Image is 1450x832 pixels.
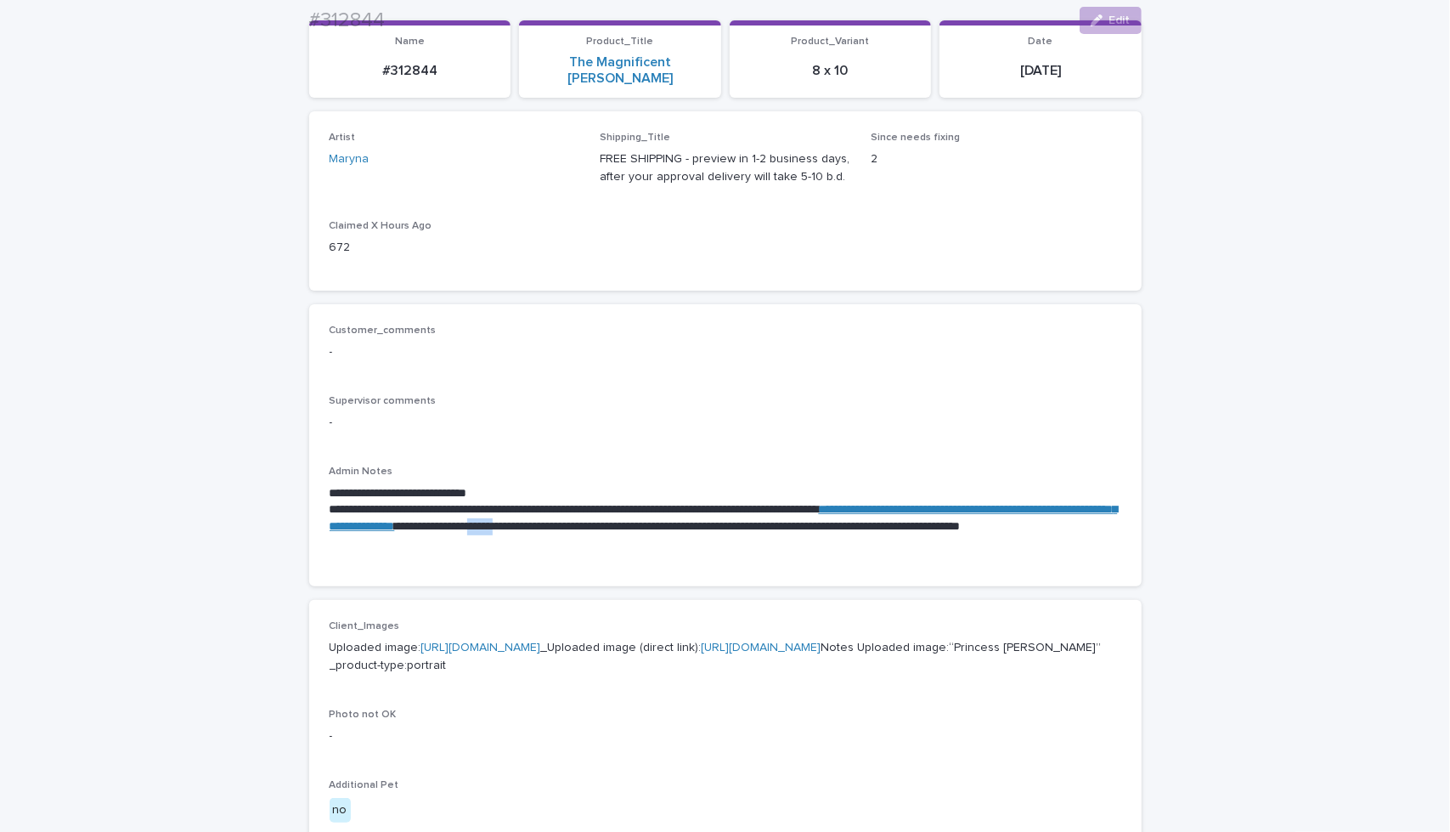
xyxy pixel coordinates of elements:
p: 672 [330,239,580,257]
a: [URL][DOMAIN_NAME] [421,642,541,654]
span: Shipping_Title [600,133,670,143]
button: Edit [1080,7,1142,34]
p: [DATE] [950,63,1131,79]
p: 2 [871,150,1121,168]
span: Client_Images [330,621,400,631]
span: Customer_comments [330,325,437,336]
p: Uploaded image: _Uploaded image (direct link): Notes Uploaded image:“Princess [PERSON_NAME]” _pro... [330,639,1121,675]
a: [URL][DOMAIN_NAME] [702,642,821,654]
a: The Magnificent [PERSON_NAME] [529,54,711,87]
p: - [330,343,1121,361]
p: - [330,414,1121,432]
p: 8 x 10 [740,63,922,79]
span: Name [395,37,425,47]
span: Date [1028,37,1052,47]
span: Claimed X Hours Ago [330,221,432,231]
h2: #312844 [309,8,386,33]
span: Since needs fixing [871,133,960,143]
span: Artist [330,133,356,143]
span: Supervisor comments [330,396,437,406]
span: Product_Variant [791,37,869,47]
span: Photo not OK [330,710,397,720]
a: Maryna [330,150,370,168]
span: Admin Notes [330,467,393,477]
div: no [330,798,351,823]
span: Edit [1109,14,1131,26]
p: FREE SHIPPING - preview in 1-2 business days, after your approval delivery will take 5-10 b.d. [600,150,850,186]
p: #312844 [319,63,501,79]
span: Additional Pet [330,780,399,790]
span: Product_Title [586,37,653,47]
p: - [330,727,1121,745]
